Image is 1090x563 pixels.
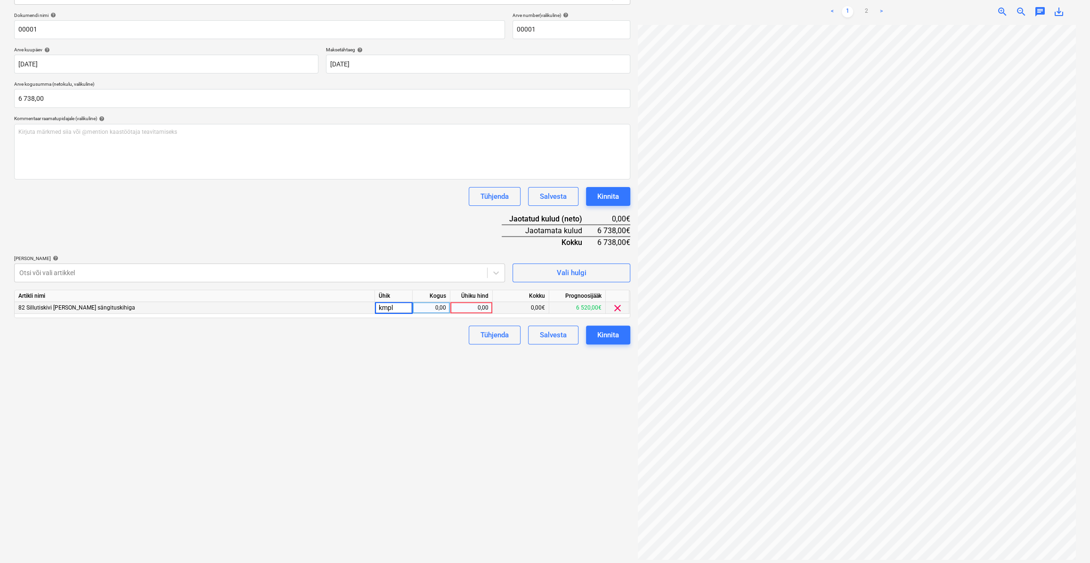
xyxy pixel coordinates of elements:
span: chat [1034,6,1046,17]
div: Tühjenda [480,190,509,203]
div: Tühjenda [480,329,509,341]
button: Kinnita [586,187,630,206]
div: Ühik [375,290,413,302]
a: Page 2 [861,6,872,17]
span: zoom_out [1016,6,1027,17]
div: 6 738,00€ [597,237,630,248]
div: Kogus [413,290,450,302]
button: Kinnita [586,326,630,344]
span: help [51,255,58,261]
div: 0,00 [416,302,446,314]
div: Kokku [493,290,549,302]
input: Tähtaega pole määratud [326,55,630,73]
div: 6 738,00€ [597,225,630,237]
div: Kinnita [597,329,619,341]
div: 0,00 [454,302,488,314]
input: Arve number [512,20,630,39]
div: Arve kuupäev [14,47,318,53]
button: Tühjenda [469,187,521,206]
div: [PERSON_NAME] [14,255,505,261]
span: 82 Sillutiskivi panek koos sängituskihiga [18,304,135,311]
input: Arve kogusumma (netokulu, valikuline) [14,89,630,108]
button: Tühjenda [469,326,521,344]
span: save_alt [1053,6,1065,17]
span: zoom_in [997,6,1008,17]
div: Artikli nimi [15,290,375,302]
input: Arve kuupäeva pole määratud. [14,55,318,73]
div: 6 520,00€ [549,302,606,314]
button: Salvesta [528,326,578,344]
div: Jaotamata kulud [502,225,597,237]
button: Vali hulgi [512,263,630,282]
div: Kokku [502,237,597,248]
div: Kinnita [597,190,619,203]
a: Previous page [827,6,838,17]
span: clear [612,302,623,314]
div: Salvesta [540,190,567,203]
p: Arve kogusumma (netokulu, valikuline) [14,81,630,89]
div: Kommentaar raamatupidajale (valikuline) [14,115,630,122]
div: Jaotatud kulud (neto) [502,213,597,225]
span: help [97,116,105,122]
div: Dokumendi nimi [14,12,505,18]
div: 0,00€ [597,213,630,225]
div: Salvesta [540,329,567,341]
button: Salvesta [528,187,578,206]
a: Next page [876,6,887,17]
div: Prognoosijääk [549,290,606,302]
div: Vali hulgi [557,267,586,279]
div: 0,00€ [493,302,549,314]
span: help [49,12,56,18]
span: help [42,47,50,53]
div: Maksetähtaeg [326,47,630,53]
span: help [355,47,363,53]
div: Arve number (valikuline) [512,12,630,18]
div: Ühiku hind [450,290,493,302]
a: Page 1 is your current page [842,6,853,17]
input: Dokumendi nimi [14,20,505,39]
span: help [561,12,569,18]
